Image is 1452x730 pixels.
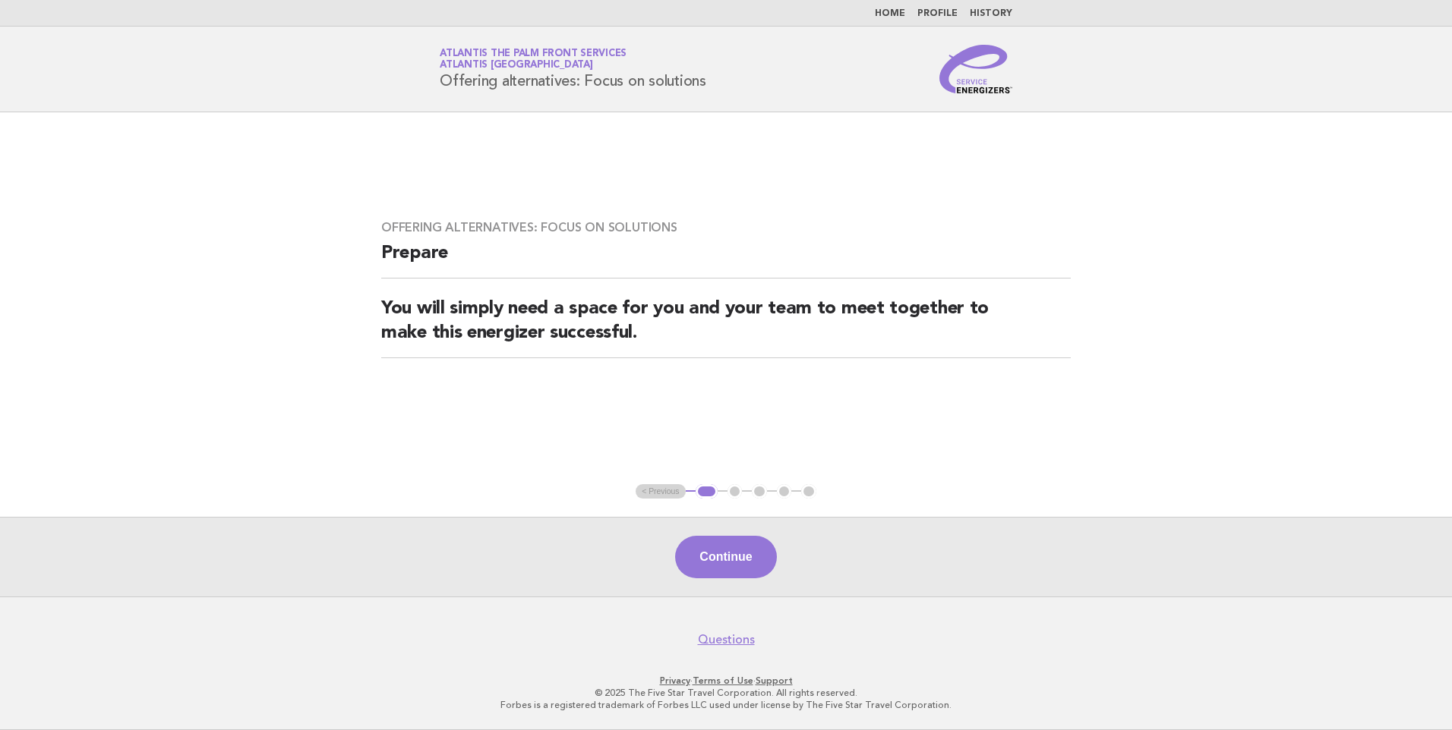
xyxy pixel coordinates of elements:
[917,9,958,18] a: Profile
[660,675,690,686] a: Privacy
[970,9,1012,18] a: History
[875,9,905,18] a: Home
[440,49,627,70] a: Atlantis The Palm Front ServicesAtlantis [GEOGRAPHIC_DATA]
[261,687,1191,699] p: © 2025 The Five Star Travel Corporation. All rights reserved.
[696,484,718,499] button: 1
[698,632,755,647] a: Questions
[381,297,1071,358] h2: You will simply need a space for you and your team to meet together to make this energizer succes...
[939,45,1012,93] img: Service Energizers
[756,675,793,686] a: Support
[440,49,706,89] h1: Offering alternatives: Focus on solutions
[440,61,593,71] span: Atlantis [GEOGRAPHIC_DATA]
[381,220,1071,235] h3: Offering alternatives: Focus on solutions
[381,241,1071,278] h2: Prepare
[675,536,776,578] button: Continue
[261,699,1191,711] p: Forbes is a registered trademark of Forbes LLC used under license by The Five Star Travel Corpora...
[261,675,1191,687] p: · ·
[693,675,753,686] a: Terms of Use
